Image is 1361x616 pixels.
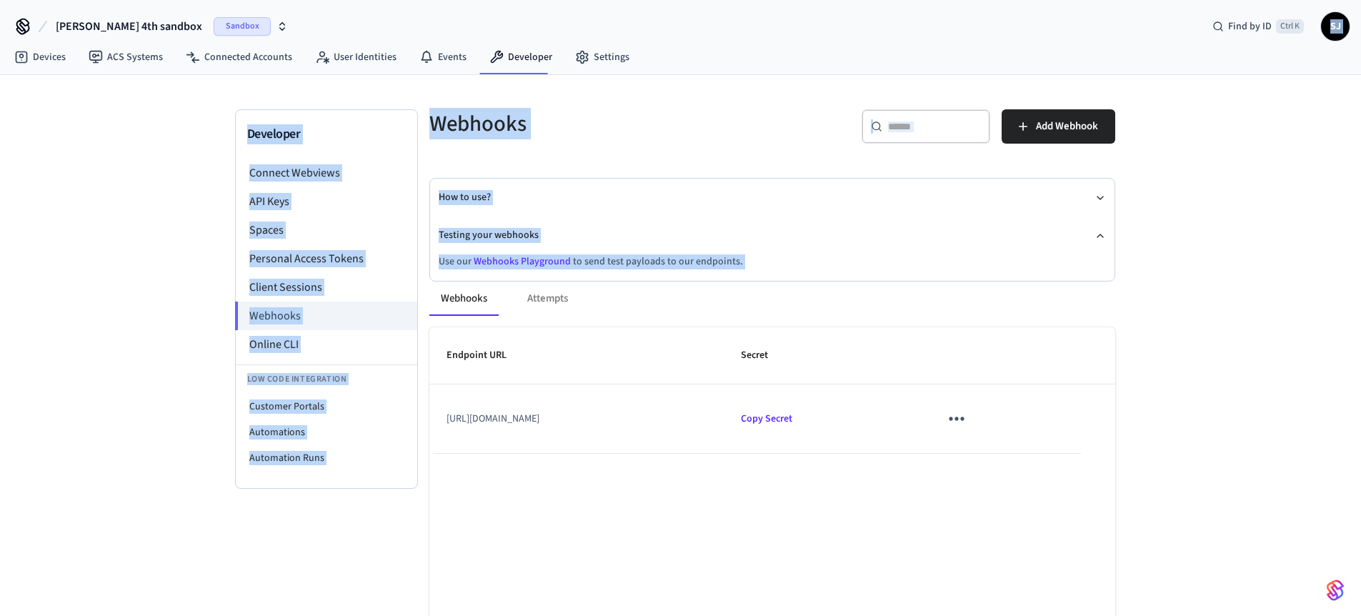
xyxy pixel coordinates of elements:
span: Endpoint URL [447,344,525,367]
a: User Identities [304,44,408,70]
td: [URL][DOMAIN_NAME] [429,384,724,453]
li: Customer Portals [236,394,417,419]
li: Spaces [236,216,417,244]
li: Low Code Integration [236,364,417,394]
span: Secret [741,344,787,367]
li: Client Sessions [236,273,417,302]
button: How to use? [439,179,1106,217]
a: Events [408,44,478,70]
span: Find by ID [1228,19,1272,34]
span: Sandbox [214,17,271,36]
li: Connect Webviews [236,159,417,187]
button: Add Webhook [1002,109,1115,144]
a: Devices [3,44,77,70]
li: Personal Access Tokens [236,244,417,273]
a: Webhooks Playground [474,254,571,269]
li: API Keys [236,187,417,216]
h3: Developer [247,124,406,144]
a: Developer [478,44,564,70]
button: Testing your webhooks [439,217,1106,254]
div: Find by IDCtrl K [1201,14,1315,39]
button: SJ [1321,12,1350,41]
p: Use our to send test payloads to our endpoints. [439,254,1106,269]
span: [PERSON_NAME] 4th sandbox [56,18,202,35]
h5: Webhooks [429,109,764,139]
li: Automation Runs [236,445,417,471]
li: Webhooks [235,302,417,330]
span: Ctrl K [1276,19,1304,34]
button: Webhooks [429,282,499,316]
a: Connected Accounts [174,44,304,70]
table: sticky table [429,327,1115,454]
span: Add Webhook [1036,117,1098,136]
img: SeamLogoGradient.69752ec5.svg [1327,579,1344,602]
li: Automations [236,419,417,445]
div: Testing your webhooks [439,254,1106,281]
span: SJ [1322,14,1348,39]
a: ACS Systems [77,44,174,70]
a: Settings [564,44,641,70]
div: ant example [429,282,1115,316]
span: Copied! [741,412,792,426]
li: Online CLI [236,330,417,359]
